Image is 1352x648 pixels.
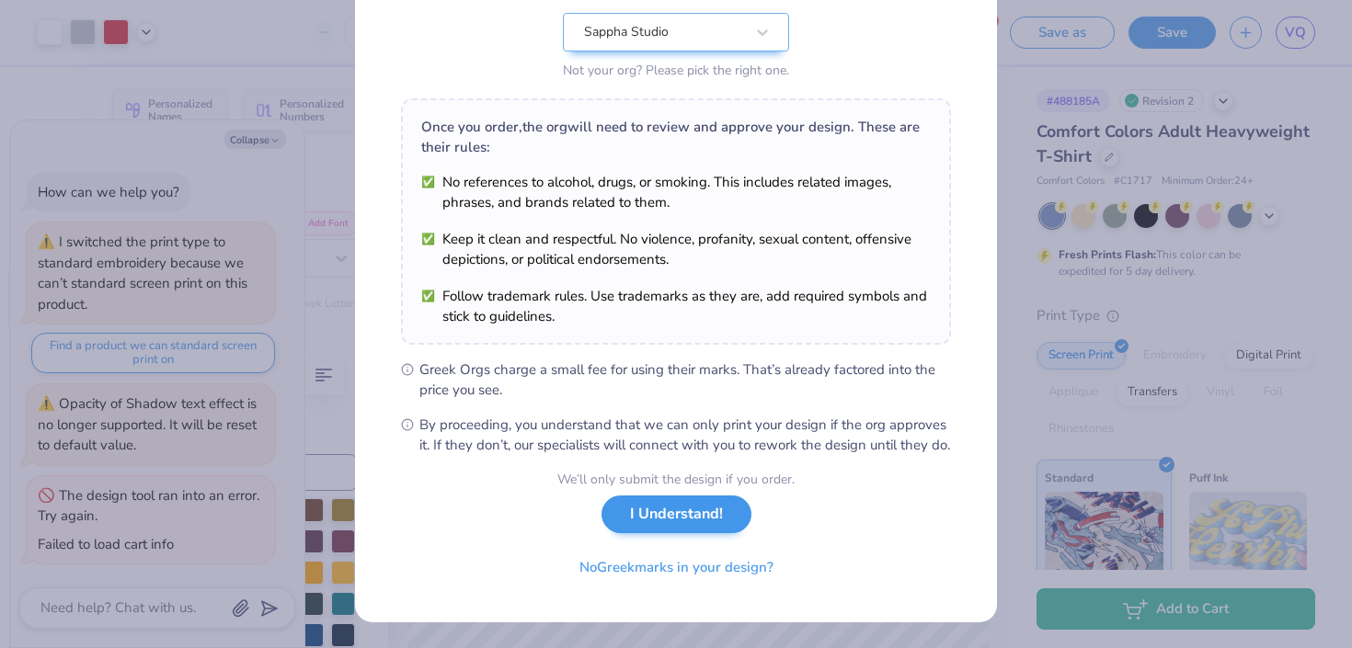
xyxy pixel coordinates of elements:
div: Not your org? Please pick the right one. [563,61,789,80]
button: I Understand! [602,495,751,533]
li: Follow trademark rules. Use trademarks as they are, add required symbols and stick to guidelines. [421,286,931,326]
span: Greek Orgs charge a small fee for using their marks. That’s already factored into the price you see. [419,359,951,400]
button: NoGreekmarks in your design? [564,549,789,586]
li: Keep it clean and respectful. No violence, profanity, sexual content, offensive depictions, or po... [421,229,931,269]
div: We’ll only submit the design if you order. [557,470,795,489]
div: Once you order, the org will need to review and approve your design. These are their rules: [421,117,931,157]
span: By proceeding, you understand that we can only print your design if the org approves it. If they ... [419,415,951,455]
li: No references to alcohol, drugs, or smoking. This includes related images, phrases, and brands re... [421,172,931,212]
